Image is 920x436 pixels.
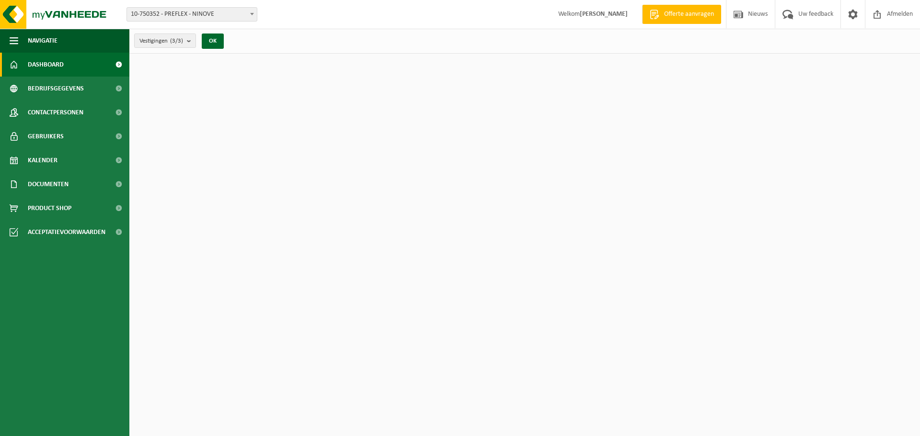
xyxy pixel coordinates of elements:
[28,220,105,244] span: Acceptatievoorwaarden
[139,34,183,48] span: Vestigingen
[202,34,224,49] button: OK
[28,29,57,53] span: Navigatie
[28,172,69,196] span: Documenten
[28,124,64,148] span: Gebruikers
[28,77,84,101] span: Bedrijfsgegevens
[580,11,628,18] strong: [PERSON_NAME]
[662,10,716,19] span: Offerte aanvragen
[28,53,64,77] span: Dashboard
[170,38,183,44] count: (3/3)
[134,34,196,48] button: Vestigingen(3/3)
[126,7,257,22] span: 10-750352 - PREFLEX - NINOVE
[127,8,257,21] span: 10-750352 - PREFLEX - NINOVE
[28,148,57,172] span: Kalender
[28,196,71,220] span: Product Shop
[642,5,721,24] a: Offerte aanvragen
[28,101,83,124] span: Contactpersonen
